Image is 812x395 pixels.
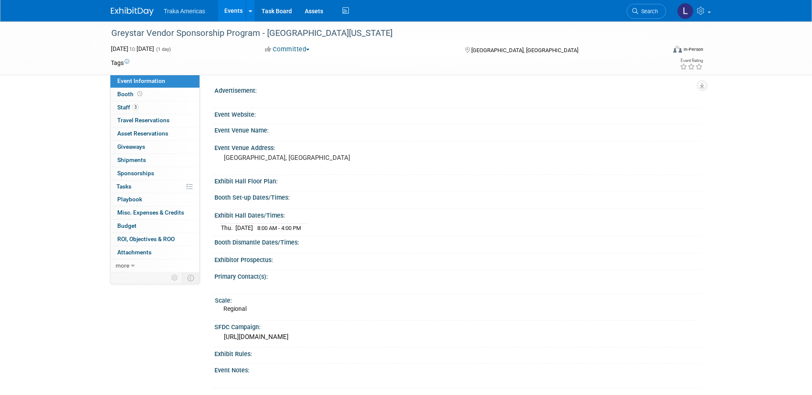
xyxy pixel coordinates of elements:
div: Advertisement: [214,84,702,95]
a: Giveaways [110,141,199,153]
a: Shipments [110,154,199,167]
div: Event Venue Address: [214,141,702,152]
a: Search [627,4,666,19]
a: Travel Reservations [110,114,199,127]
div: In-Person [683,46,703,53]
button: Committed [262,45,313,54]
span: [GEOGRAPHIC_DATA], [GEOGRAPHIC_DATA] [471,47,578,53]
div: Event Venue Name: [214,124,702,135]
span: Event Information [117,77,165,84]
div: SFDC Campaign: [214,321,702,331]
span: Asset Reservations [117,130,168,137]
span: to [128,45,137,52]
a: Tasks [110,180,199,193]
div: Exhibitor Prospectus: [214,254,702,264]
a: Sponsorships [110,167,199,180]
span: Search [638,8,658,15]
div: Event Website: [214,108,702,119]
a: more [110,259,199,272]
div: Event Rating [680,59,703,63]
span: Attachments [117,249,152,256]
span: Traka Americas [164,8,205,15]
a: ROI, Objectives & ROO [110,233,199,246]
span: (1 day) [155,47,171,52]
div: Primary Contact(s): [214,270,702,281]
a: Budget [110,220,199,233]
a: Misc. Expenses & Credits [110,206,199,219]
span: Giveaways [117,143,145,150]
span: [DATE] [DATE] [111,45,154,52]
span: Travel Reservations [117,117,170,124]
span: Staff [117,104,139,111]
div: Booth Set-up Dates/Times: [214,191,702,202]
td: Personalize Event Tab Strip [167,272,182,283]
span: Shipments [117,156,146,163]
span: Sponsorships [117,170,154,177]
a: Asset Reservations [110,127,199,140]
div: Exhibit Hall Floor Plan: [214,175,702,186]
img: Larry Green [677,3,693,19]
div: Event Notes: [214,364,702,374]
a: Staff3 [110,101,199,114]
div: Booth Dismantle Dates/Times: [214,236,702,247]
a: Event Information [110,75,199,88]
span: 8:00 AM - 4:00 PM [257,225,301,231]
div: Exhibit Rules: [214,348,702,358]
div: Exhibit Hall Dates/Times: [214,209,702,220]
td: Toggle Event Tabs [182,272,199,283]
span: Booth [117,91,144,97]
span: Playbook [117,196,142,203]
div: Greystar Vendor Sponsorship Program - [GEOGRAPHIC_DATA][US_STATE] [108,26,653,41]
a: Playbook [110,193,199,206]
span: Tasks [116,183,131,190]
td: [DATE] [235,224,253,233]
td: Thu. [221,224,235,233]
a: Attachments [110,246,199,259]
div: [URL][DOMAIN_NAME] [221,330,695,344]
a: Booth [110,88,199,101]
span: Misc. Expenses & Credits [117,209,184,216]
span: Booth not reserved yet [136,91,144,97]
img: Format-Inperson.png [673,46,682,53]
span: Regional [223,305,247,312]
img: ExhibitDay [111,7,154,16]
div: Event Format [616,44,704,57]
span: ROI, Objectives & ROO [117,236,175,242]
span: Budget [117,222,137,229]
span: more [116,262,129,269]
span: 3 [132,104,139,110]
td: Tags [111,59,129,67]
div: Scale: [215,294,698,305]
pre: [GEOGRAPHIC_DATA], [GEOGRAPHIC_DATA] [224,154,408,162]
